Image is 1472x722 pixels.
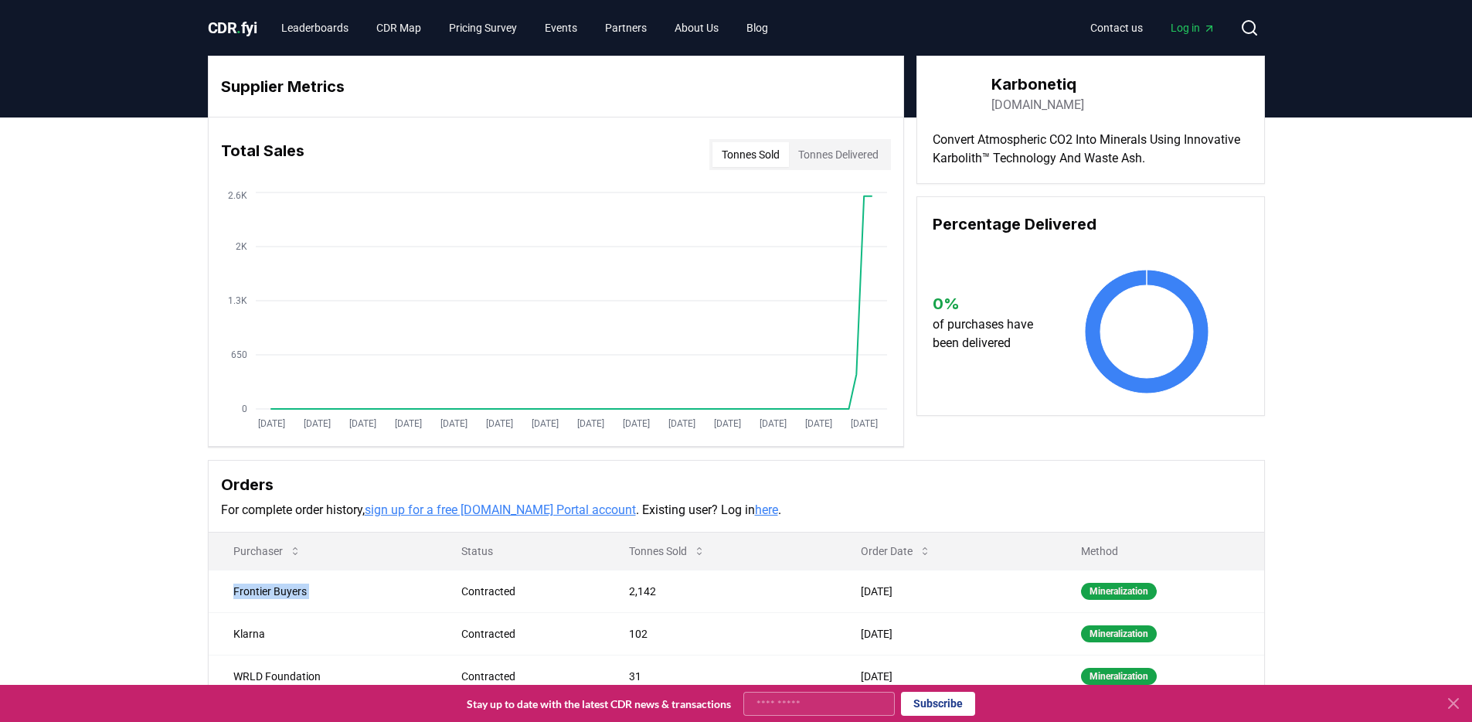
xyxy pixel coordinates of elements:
h3: Percentage Delivered [933,213,1249,236]
tspan: [DATE] [440,418,467,429]
h3: Total Sales [221,139,304,170]
td: 2,142 [604,570,836,612]
h3: Orders [221,473,1252,496]
a: Blog [734,14,780,42]
span: Log in [1171,20,1215,36]
div: Contracted [461,626,592,642]
nav: Main [269,14,780,42]
a: Partners [593,14,659,42]
td: [DATE] [836,655,1056,697]
div: Mineralization [1081,583,1157,600]
button: Order Date [848,536,943,567]
span: CDR fyi [208,19,257,37]
td: [DATE] [836,570,1056,612]
td: 31 [604,655,836,697]
tspan: [DATE] [759,418,786,429]
button: Tonnes Sold [712,142,789,167]
p: of purchases have been delivered [933,315,1048,352]
tspan: [DATE] [576,418,603,429]
tspan: [DATE] [850,418,877,429]
a: Events [532,14,590,42]
a: CDR.fyi [208,17,257,39]
a: Pricing Survey [437,14,529,42]
p: For complete order history, . Existing user? Log in . [221,501,1252,519]
a: Contact us [1078,14,1155,42]
tspan: [DATE] [303,418,330,429]
button: Tonnes Sold [617,536,718,567]
tspan: [DATE] [713,418,740,429]
div: Contracted [461,669,592,684]
div: Mineralization [1081,668,1157,685]
a: CDR Map [364,14,433,42]
tspan: 2.6K [228,190,247,201]
a: About Us [662,14,731,42]
a: here [755,502,778,517]
tspan: 1.3K [228,295,247,306]
span: . [236,19,241,37]
tspan: 0 [242,404,247,414]
a: sign up for a free [DOMAIN_NAME] Portal account [365,502,636,517]
nav: Main [1078,14,1228,42]
td: 102 [604,612,836,655]
h3: 0 % [933,292,1048,315]
img: Karbonetiq-logo [933,72,976,115]
button: Purchaser [221,536,314,567]
td: Frontier Buyers [209,570,437,612]
button: Tonnes Delivered [789,142,888,167]
a: [DOMAIN_NAME] [991,96,1084,114]
tspan: [DATE] [485,418,512,429]
td: WRLD Foundation [209,655,437,697]
h3: Supplier Metrics [221,75,891,98]
p: Status [449,543,592,559]
h3: Karbonetiq [991,73,1084,96]
td: [DATE] [836,612,1056,655]
div: Contracted [461,584,592,599]
a: Leaderboards [269,14,361,42]
tspan: [DATE] [531,418,558,429]
tspan: 2K [236,241,247,252]
tspan: [DATE] [668,418,695,429]
tspan: [DATE] [257,418,284,429]
tspan: [DATE] [622,418,649,429]
tspan: [DATE] [804,418,831,429]
a: Log in [1158,14,1228,42]
tspan: [DATE] [348,418,376,429]
td: Klarna [209,612,437,655]
p: Convert Atmospheric CO2 Into Minerals Using Innovative Karbolith™ Technology And Waste Ash. [933,131,1249,168]
tspan: 650 [231,349,247,360]
div: Mineralization [1081,625,1157,642]
p: Method [1069,543,1251,559]
tspan: [DATE] [394,418,421,429]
